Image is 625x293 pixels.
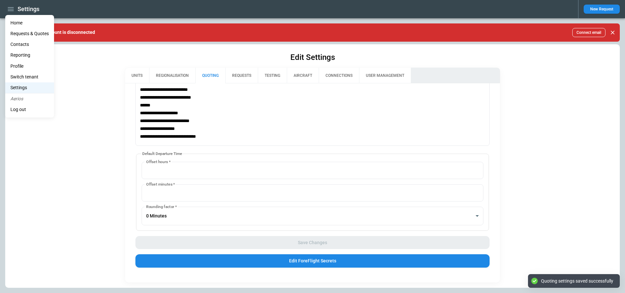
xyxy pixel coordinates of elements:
[541,278,613,284] div: Quoting settings saved successfully
[5,18,54,28] a: Home
[5,82,54,93] a: Settings
[5,104,54,115] li: Log out
[5,93,54,104] li: Aerios
[5,28,54,39] a: Requests & Quotes
[5,50,54,61] a: Reporting
[5,61,54,72] a: Profile
[5,39,54,50] a: Contacts
[5,72,54,82] li: Switch tenant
